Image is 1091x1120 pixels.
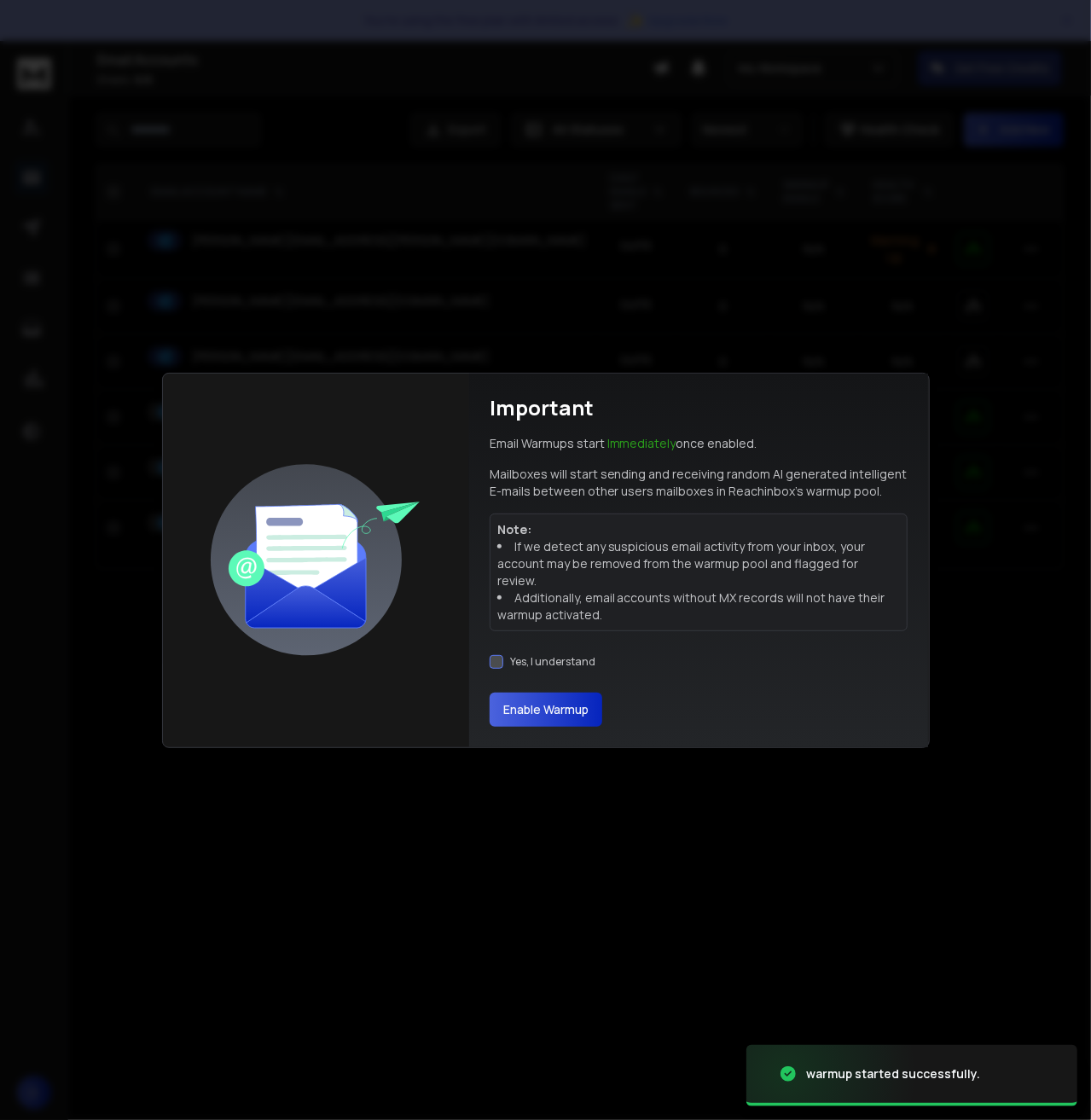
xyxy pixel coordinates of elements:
p: Email Warmups start once enabled. [490,435,757,452]
button: Enable Warmup [490,693,602,727]
h1: Important [490,394,594,421]
label: Yes, I understand [510,655,595,669]
span: Immediately [607,435,676,451]
li: Additionally, email accounts without MX records will not have their warmup activated. [497,589,901,624]
p: Mailboxes will start sending and receiving random AI generated intelligent E-mails between other ... [490,466,908,500]
p: Note: [497,521,901,538]
li: If we detect any suspicious email activity from your inbox, your account may be removed from the ... [497,538,901,589]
